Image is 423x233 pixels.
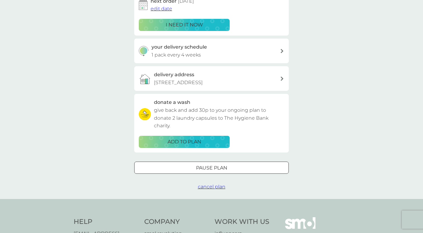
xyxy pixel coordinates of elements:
[144,217,209,227] h4: Company
[152,43,207,51] h3: your delivery schedule
[154,106,284,130] p: give back and add 30p to your ongoing plan to donate 2 laundry capsules to The Hygiene Bank charity.
[198,183,225,191] button: cancel plan
[139,136,230,148] button: ADD TO PLAN
[134,66,289,91] a: delivery address[STREET_ADDRESS]
[154,71,194,79] h3: delivery address
[198,184,225,190] span: cancel plan
[151,5,172,13] button: edit date
[152,51,201,59] p: 1 pack every 4 weeks
[166,21,203,29] p: i need it now
[215,217,269,227] h4: Work With Us
[74,217,138,227] h4: Help
[139,19,230,31] button: i need it now
[196,164,227,172] p: Pause plan
[154,79,203,87] p: [STREET_ADDRESS]
[151,6,172,12] span: edit date
[134,39,289,63] button: your delivery schedule1 pack every 4 weeks
[134,162,289,174] button: Pause plan
[154,98,190,106] h3: donate a wash
[168,138,201,146] p: ADD TO PLAN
